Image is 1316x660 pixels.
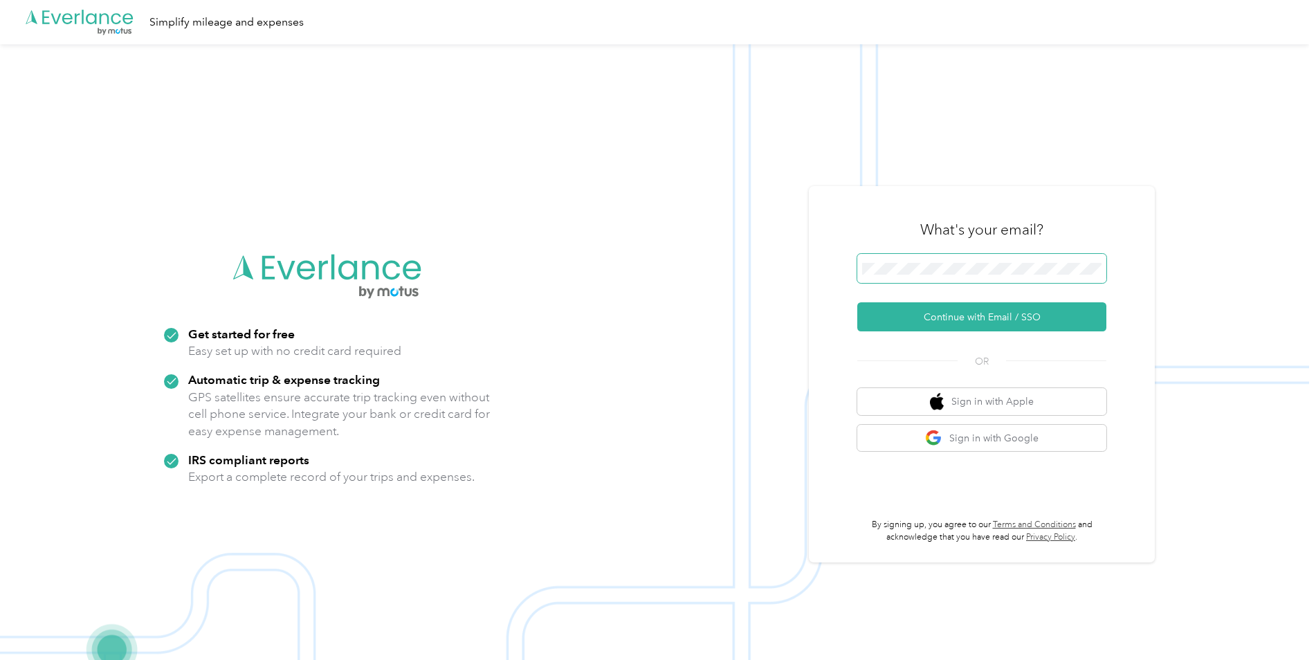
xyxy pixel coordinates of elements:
[920,220,1043,239] h3: What's your email?
[1026,532,1075,542] a: Privacy Policy
[188,468,475,486] p: Export a complete record of your trips and expenses.
[857,519,1106,543] p: By signing up, you agree to our and acknowledge that you have read our .
[857,425,1106,452] button: google logoSign in with Google
[188,372,380,387] strong: Automatic trip & expense tracking
[188,389,491,440] p: GPS satellites ensure accurate trip tracking even without cell phone service. Integrate your bank...
[857,388,1106,415] button: apple logoSign in with Apple
[930,393,944,410] img: apple logo
[188,342,401,360] p: Easy set up with no credit card required
[958,354,1006,369] span: OR
[993,520,1076,530] a: Terms and Conditions
[149,14,304,31] div: Simplify mileage and expenses
[188,327,295,341] strong: Get started for free
[925,430,942,447] img: google logo
[188,452,309,467] strong: IRS compliant reports
[857,302,1106,331] button: Continue with Email / SSO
